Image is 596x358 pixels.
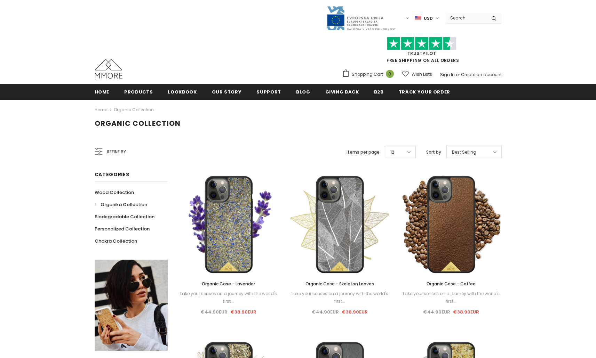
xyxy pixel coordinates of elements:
a: Organic Collection [114,107,154,113]
span: Giving back [325,89,359,95]
span: €44.90EUR [312,309,339,315]
span: Track your order [399,89,450,95]
input: Search Site [446,13,486,23]
span: Our Story [212,89,242,95]
div: Take your senses on a journey with the world's first... [289,290,390,305]
a: Giving back [325,84,359,99]
label: Items per page [347,149,380,156]
a: Chakra Collection [95,235,137,247]
span: Biodegradable Collection [95,213,154,220]
span: Refine by [107,148,126,156]
span: Organic Case - Skeleton Leaves [305,281,374,287]
span: €44.90EUR [200,309,228,315]
label: Sort by [426,149,441,156]
span: 0 [386,70,394,78]
img: MMORE Cases [95,59,122,79]
a: Home [95,106,107,114]
span: Wood Collection [95,189,134,196]
span: Organic Case - Lavender [202,281,255,287]
a: Our Story [212,84,242,99]
span: Products [124,89,153,95]
span: 12 [390,149,394,156]
span: €38.90EUR [230,309,256,315]
a: B2B [374,84,384,99]
a: Products [124,84,153,99]
span: B2B [374,89,384,95]
div: Take your senses on a journey with the world's first... [400,290,501,305]
span: USD [424,15,433,22]
a: Track your order [399,84,450,99]
span: Shopping Cart [352,71,383,78]
span: Lookbook [168,89,197,95]
a: Organika Collection [95,198,147,211]
span: FREE SHIPPING ON ALL ORDERS [342,40,502,63]
span: Blog [296,89,310,95]
img: Javni Razpis [326,6,396,31]
a: support [256,84,281,99]
span: or [456,72,460,78]
span: Wish Lists [412,71,432,78]
a: Sign In [440,72,455,78]
span: Home [95,89,110,95]
a: Biodegradable Collection [95,211,154,223]
div: Take your senses on a journey with the world's first... [178,290,279,305]
span: Personalized Collection [95,226,150,232]
a: Javni Razpis [326,15,396,21]
span: Categories [95,171,129,178]
span: Organic Case - Coffee [427,281,476,287]
a: Wish Lists [402,68,432,80]
span: Organic Collection [95,119,181,128]
img: USD [415,15,421,21]
a: Organic Case - Lavender [178,280,279,288]
span: Organika Collection [101,201,147,208]
a: Lookbook [168,84,197,99]
a: Shopping Cart 0 [342,69,397,80]
a: Organic Case - Coffee [400,280,501,288]
span: Chakra Collection [95,238,137,244]
span: €44.90EUR [423,309,450,315]
a: Trustpilot [407,50,436,56]
span: Best Selling [452,149,476,156]
a: Blog [296,84,310,99]
a: Organic Case - Skeleton Leaves [289,280,390,288]
img: Trust Pilot Stars [387,37,456,50]
a: Home [95,84,110,99]
span: €38.90EUR [453,309,479,315]
a: Wood Collection [95,186,134,198]
a: Personalized Collection [95,223,150,235]
span: support [256,89,281,95]
a: Create an account [461,72,502,78]
span: €38.90EUR [342,309,368,315]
